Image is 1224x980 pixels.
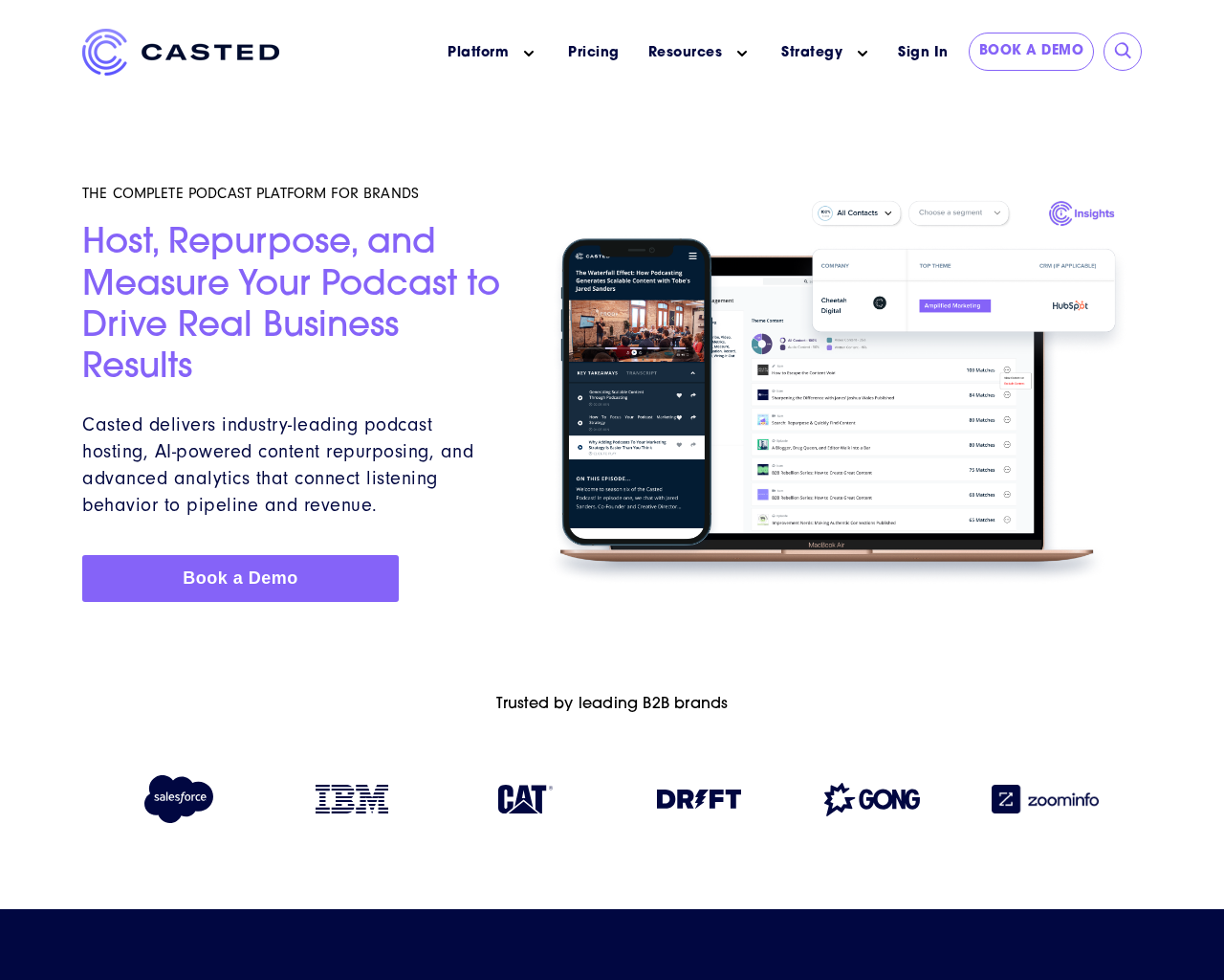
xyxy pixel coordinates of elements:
img: Homepage Hero [534,191,1142,595]
a: Book a Demo [969,33,1095,71]
span: Book a Demo [183,568,298,588]
a: Pricing [568,43,620,63]
a: Sign In [887,33,959,74]
img: Gong logo [824,783,920,816]
span: Casted delivers industry-leading podcast hosting, AI-powered content repurposing, and advanced an... [82,413,473,516]
input: Submit [1114,42,1133,61]
img: Casted_Logo_Horizontal_FullColor_PUR_BLUE [82,29,279,76]
h6: Trusted by leading B2B brands [82,696,1142,714]
a: Book a Demo [82,555,399,602]
img: Drift logo [657,790,741,809]
h2: Host, Repurpose, and Measure Your Podcast to Drive Real Business Results [82,224,511,390]
img: Salesforce logo [137,775,222,823]
a: Platform [448,43,509,63]
h5: THE COMPLETE PODCAST PLATFORM FOR BRANDS [82,184,511,203]
img: Caterpillar logo [498,785,553,813]
img: Zoominfo logo [992,785,1099,813]
nav: Main menu [308,29,887,78]
img: IBM logo [316,785,388,813]
a: Strategy [781,43,842,63]
a: Resources [648,43,723,63]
